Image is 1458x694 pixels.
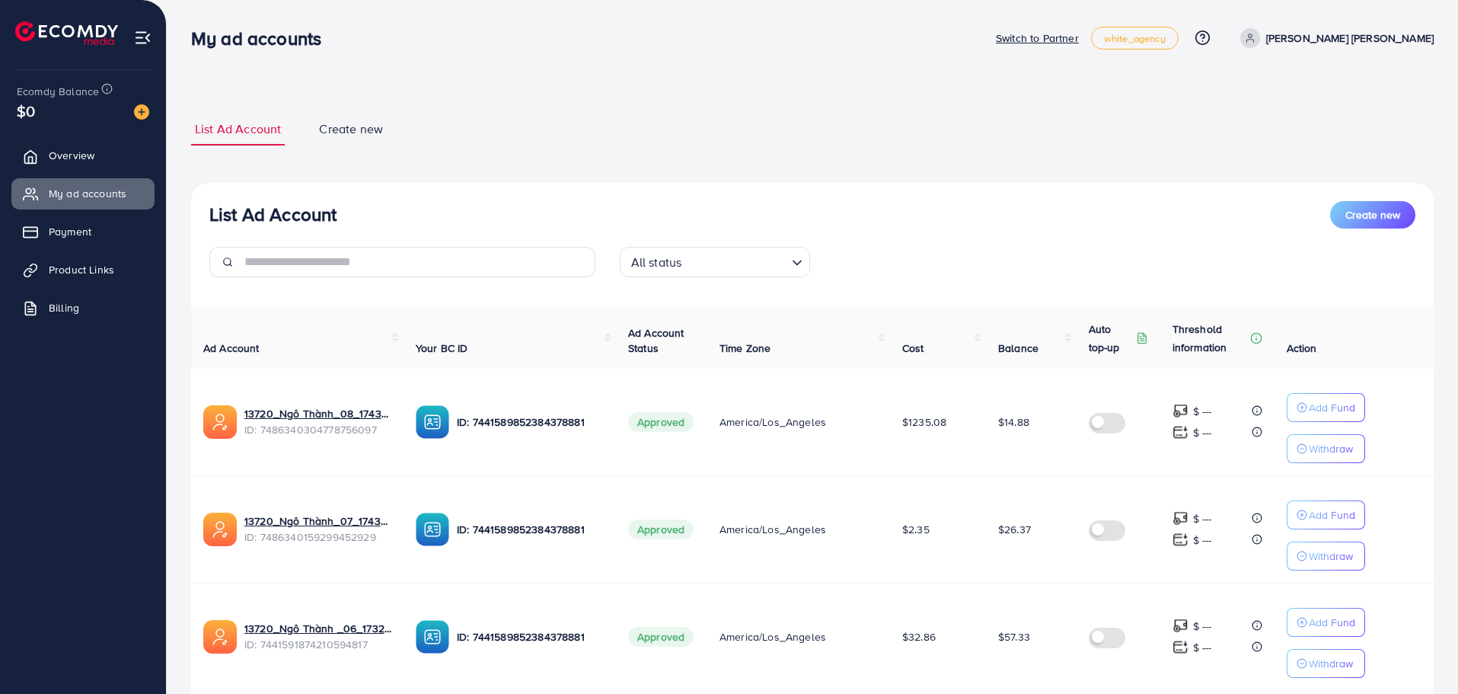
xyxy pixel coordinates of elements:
span: Ad Account [203,341,260,356]
span: Create new [1345,207,1400,222]
button: Withdraw [1287,649,1365,678]
div: <span class='underline'>13720_Ngô Thành_08_1743049449175</span></br>7486340304778756097 [244,406,391,437]
span: My ad accounts [49,186,126,201]
img: top-up amount [1172,510,1188,526]
span: ID: 7441591874210594817 [244,637,391,652]
p: $ --- [1193,638,1212,657]
div: <span class='underline'>13720_Ngô Thành_07_1743049414097</span></br>7486340159299452929 [244,513,391,545]
p: ID: 7441589852384378881 [457,520,604,539]
p: Threshold information [1172,320,1247,357]
button: Add Fund [1287,501,1365,529]
span: Approved [628,627,694,647]
p: $ --- [1193,617,1212,635]
input: Search for option [686,248,785,273]
img: ic-ads-acc.e4c84228.svg [203,620,237,654]
button: Withdraw [1287,542,1365,571]
p: $ --- [1193,510,1212,528]
span: Product Links [49,262,114,277]
p: Withdraw [1309,440,1353,458]
div: <span class='underline'>13720_Ngô Thành _06_1732630632280</span></br>7441591874210594817 [244,621,391,652]
span: Time Zone [719,341,770,356]
span: Approved [628,412,694,432]
p: $ --- [1193,424,1212,442]
img: menu [134,29,152,46]
img: top-up amount [1172,532,1188,548]
p: ID: 7441589852384378881 [457,413,604,431]
button: Create new [1330,201,1415,229]
img: ic-ba-acc.ded83a64.svg [416,620,449,654]
img: top-up amount [1172,403,1188,419]
p: $ --- [1193,531,1212,549]
span: $14.88 [998,414,1029,430]
p: Add Fund [1309,398,1355,417]
span: Action [1287,341,1317,356]
div: Search for option [620,247,810,277]
span: ID: 7486340304778756097 [244,422,391,437]
p: $ --- [1193,402,1212,421]
span: white_agency [1104,34,1166,43]
img: ic-ads-acc.e4c84228.svg [203,513,237,546]
span: Cost [902,341,924,356]
p: Withdraw [1309,654,1353,673]
a: [PERSON_NAME] [PERSON_NAME] [1234,28,1434,48]
a: Product Links [11,254,155,285]
p: Switch to Partner [996,29,1079,47]
a: Billing [11,293,155,323]
p: [PERSON_NAME] [PERSON_NAME] [1266,29,1434,47]
span: $2.35 [902,522,930,537]
span: Payment [49,224,91,239]
span: Create new [319,120,383,138]
img: logo [15,21,118,45]
span: Billing [49,300,79,315]
img: top-up amount [1172,639,1188,655]
span: $32.86 [902,629,936,644]
span: America/Los_Angeles [719,414,826,430]
span: America/Los_Angeles [719,522,826,537]
img: top-up amount [1172,618,1188,634]
span: $0 [17,100,35,122]
button: Add Fund [1287,608,1365,637]
a: 13720_Ngô Thành_07_1743049414097 [244,513,391,529]
a: white_agency [1091,27,1179,50]
span: Balance [998,341,1038,356]
img: image [134,104,149,120]
a: Overview [11,140,155,171]
span: America/Los_Angeles [719,629,826,644]
span: List Ad Account [195,120,281,138]
p: Add Fund [1309,613,1355,632]
h3: My ad accounts [191,27,333,50]
iframe: Chat [1393,625,1447,683]
button: Add Fund [1287,393,1365,422]
p: Auto top-up [1089,320,1133,357]
span: Overview [49,148,94,163]
span: Ad Account Status [628,325,684,356]
a: 13720_Ngô Thành _06_1732630632280 [244,621,391,636]
a: 13720_Ngô Thành_08_1743049449175 [244,406,391,421]
span: Ecomdy Balance [17,84,99,99]
img: ic-ba-acc.ded83a64.svg [416,405,449,439]
img: top-up amount [1172,424,1188,440]
img: ic-ads-acc.e4c84228.svg [203,405,237,439]
a: My ad accounts [11,178,155,209]
span: ID: 7486340159299452929 [244,529,391,545]
p: ID: 7441589852384378881 [457,628,604,646]
img: ic-ba-acc.ded83a64.svg [416,513,449,546]
span: $57.33 [998,629,1030,644]
span: $26.37 [998,522,1031,537]
span: Approved [628,520,694,539]
h3: List Ad Account [209,203,337,225]
span: All status [628,251,685,273]
p: Add Fund [1309,506,1355,524]
span: Your BC ID [416,341,468,356]
p: Withdraw [1309,547,1353,565]
span: $1235.08 [902,414,946,430]
button: Withdraw [1287,434,1365,463]
a: Payment [11,216,155,247]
